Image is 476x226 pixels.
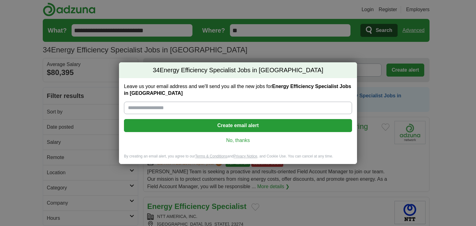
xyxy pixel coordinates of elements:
div: By creating an email alert, you agree to our and , and Cookie Use. You can cancel at any time. [119,154,357,164]
a: No, thanks [129,137,347,144]
label: Leave us your email address and we'll send you all the new jobs for [124,83,352,97]
span: 34 [153,66,160,75]
button: Create email alert [124,119,352,132]
a: Privacy Notice [234,154,258,158]
a: Terms & Conditions [195,154,227,158]
h2: Energy Efficiency Specialist Jobs in [GEOGRAPHIC_DATA] [119,62,357,78]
